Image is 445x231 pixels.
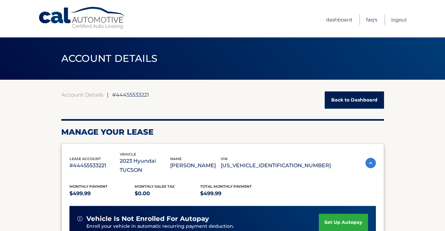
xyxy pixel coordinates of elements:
[69,189,135,198] p: $499.99
[170,156,182,161] span: name
[365,158,376,168] img: accordion-active.svg
[170,161,221,170] p: [PERSON_NAME]
[69,184,108,189] span: Monthly Payment
[120,156,170,175] p: 2023 Hyundai TUCSON
[61,52,158,64] span: ACCOUNT DETAILS
[69,161,120,170] p: #44455533221
[200,184,252,189] span: Total Monthly Payment
[61,127,384,137] h2: Manage Your Lease
[221,161,331,170] p: [US_VEHICLE_IDENTIFICATION_NUMBER]
[200,189,266,198] p: $499.99
[77,216,82,221] img: alert-white.svg
[69,156,101,161] span: lease account
[61,91,103,98] a: Account Details
[135,189,200,198] p: $0.00
[38,7,126,30] a: Cal Automotive
[366,14,377,25] a: FAQ's
[107,91,109,98] span: |
[391,14,407,25] a: Logout
[326,14,352,25] a: Dashboard
[86,215,209,223] span: vehicle is not enrolled for autopay
[86,223,319,230] p: Enroll your vehicle in automatic recurring payment deduction.
[325,91,384,109] a: Back to Dashboard
[112,91,149,98] span: #44455533221
[221,156,228,161] span: vin
[319,214,368,231] a: set up autopay
[120,152,136,156] span: vehicle
[135,184,175,189] span: Monthly sales Tax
